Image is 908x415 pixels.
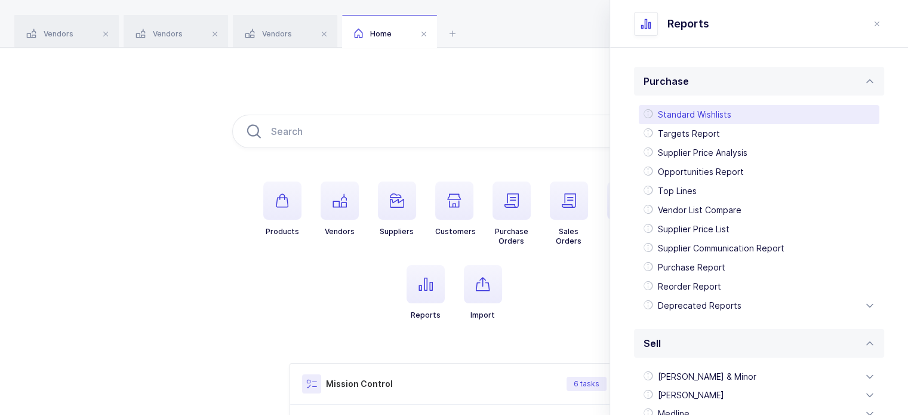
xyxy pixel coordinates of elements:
button: Shipping [607,182,645,236]
span: Home [354,29,392,38]
div: Purchase [634,96,884,324]
div: Deprecated Reports [639,296,879,315]
button: Suppliers [378,182,416,236]
span: Vendors [136,29,183,38]
span: Vendors [245,29,292,38]
h3: Mission Control [326,378,393,390]
div: Supplier Communication Report [639,239,879,258]
div: [PERSON_NAME] [639,386,879,405]
div: Top Lines [639,182,879,201]
button: Products [263,182,301,236]
span: Vendors [26,29,73,38]
input: Search [232,115,676,148]
span: 6 tasks [574,379,599,389]
span: Reports [667,17,709,31]
button: close drawer [870,17,884,31]
div: [PERSON_NAME] & Minor [639,367,879,386]
div: Supplier Price Analysis [639,143,879,162]
div: Purchase [634,67,884,96]
button: Customers [435,182,476,236]
button: PurchaseOrders [493,182,531,246]
button: Vendors [321,182,359,236]
div: Reorder Report [639,277,879,296]
div: Vendor List Compare [639,201,879,220]
div: Purchase Report [639,258,879,277]
button: Reports [407,265,445,320]
button: SalesOrders [550,182,588,246]
div: Supplier Price List [639,220,879,239]
button: Import [464,265,502,320]
div: Sell [634,329,884,358]
div: Opportunities Report [639,162,879,182]
div: Standard Wishlists [639,105,879,124]
div: Targets Report [639,124,879,143]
